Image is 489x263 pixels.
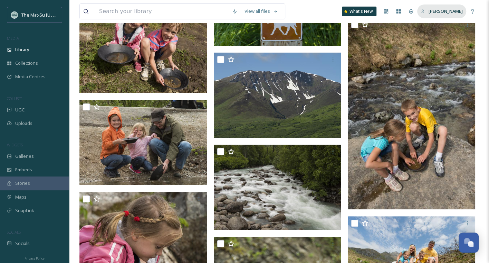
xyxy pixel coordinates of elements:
[348,18,475,209] img: Panning for gold.eps
[241,4,281,18] a: View all files
[7,142,23,147] span: WIDGETS
[7,229,21,235] span: SOCIALS
[7,96,22,101] span: COLLECT
[15,120,32,127] span: Uploads
[96,4,229,19] input: Search your library
[214,145,341,230] img: Little Susitna River.tif
[79,0,207,93] img: Panning for gold.tif
[417,4,466,18] a: [PERSON_NAME]
[15,107,25,113] span: UGC
[15,73,46,80] span: Media Centres
[21,11,69,18] span: The Mat-Su [US_STATE]
[15,194,27,200] span: Maps
[342,7,376,16] a: What's New
[214,53,341,138] img: Hatcher Pass.tif
[25,256,45,261] span: Privacy Policy
[15,207,34,214] span: SnapLink
[15,60,38,66] span: Collections
[79,100,207,185] img: Panning for gold.tif
[15,240,30,247] span: Socials
[7,36,19,41] span: MEDIA
[15,166,32,173] span: Embeds
[11,11,18,18] img: Social_thumbnail.png
[25,254,45,262] a: Privacy Policy
[15,180,30,187] span: Stories
[15,46,29,53] span: Library
[459,233,479,253] button: Open Chat
[15,153,34,160] span: Galleries
[429,8,463,14] span: [PERSON_NAME]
